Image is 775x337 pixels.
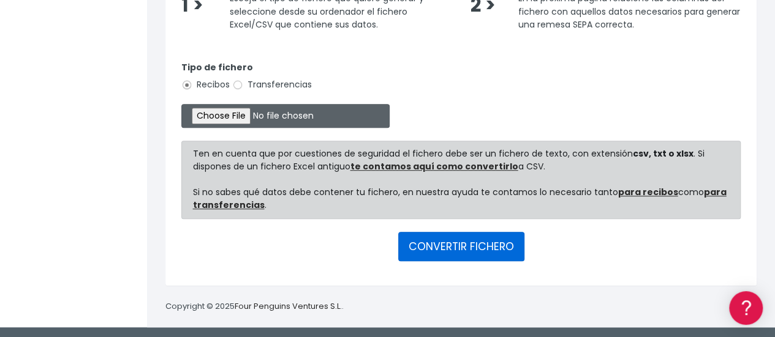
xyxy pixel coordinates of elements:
a: para recibos [618,186,678,198]
a: para transferencias [193,186,727,211]
a: Four Penguins Ventures S.L. [235,300,342,312]
strong: csv, txt o xlsx [633,147,694,160]
div: Ten en cuenta que por cuestiones de seguridad el fichero debe ser un fichero de texto, con extens... [181,141,741,219]
p: Copyright © 2025 . [165,300,344,313]
label: Recibos [181,78,230,91]
a: te contamos aquí como convertirlo [350,160,518,172]
label: Transferencias [232,78,312,91]
button: CONVERTIR FICHERO [398,232,524,261]
strong: Tipo de fichero [181,61,253,73]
